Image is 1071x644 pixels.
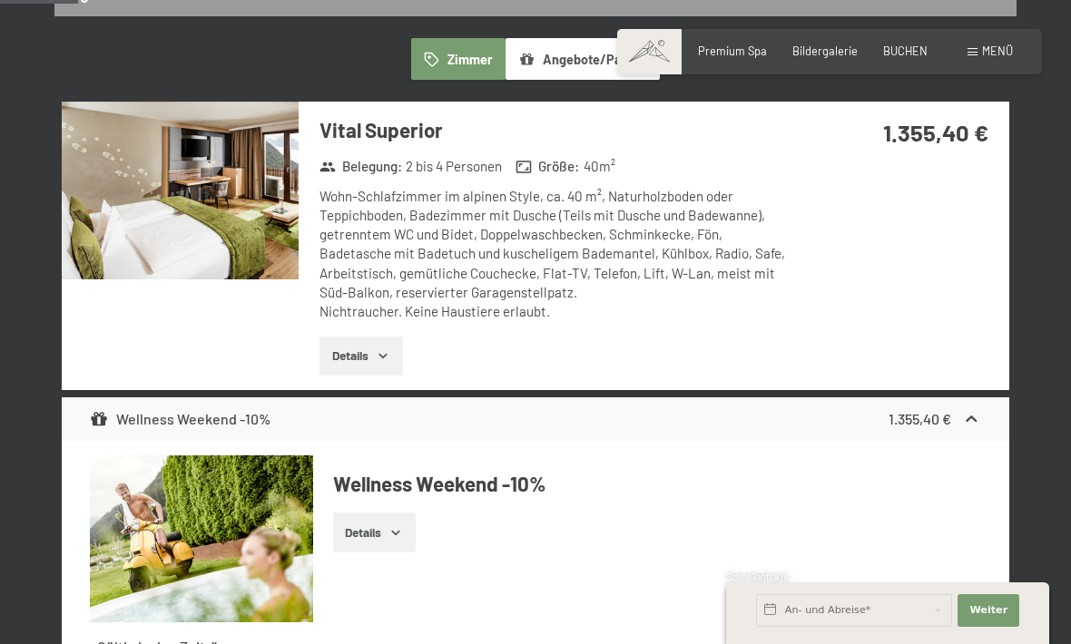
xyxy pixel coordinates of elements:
[319,157,402,176] strong: Belegung :
[319,116,796,144] h3: Vital Superior
[411,38,506,80] button: Zimmer
[333,470,981,498] h4: Wellness Weekend -10%
[792,44,858,58] a: Bildergalerie
[406,157,502,176] span: 2 bis 4 Personen
[698,44,767,58] a: Premium Spa
[90,408,270,430] div: Wellness Weekend -10%
[516,157,579,176] strong: Größe :
[62,102,299,279] img: mss_renderimg.php
[883,44,928,58] a: BUCHEN
[883,118,988,146] strong: 1.355,40 €
[982,44,1013,58] span: Menü
[506,38,660,80] button: Angebote/Pakete
[333,512,416,552] button: Details
[319,337,402,376] button: Details
[319,187,796,322] div: Wohn-Schlafzimmer im alpinen Style, ca. 40 m², Naturholzboden oder Teppichboden, Badezimmer mit D...
[969,603,1007,618] span: Weiter
[958,594,1019,627] button: Weiter
[584,157,615,176] span: 40 m²
[90,455,312,622] img: mss_renderimg.php
[62,397,1009,441] div: Wellness Weekend -10%1.355,40 €
[889,410,951,427] strong: 1.355,40 €
[726,571,789,582] span: Schnellanfrage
